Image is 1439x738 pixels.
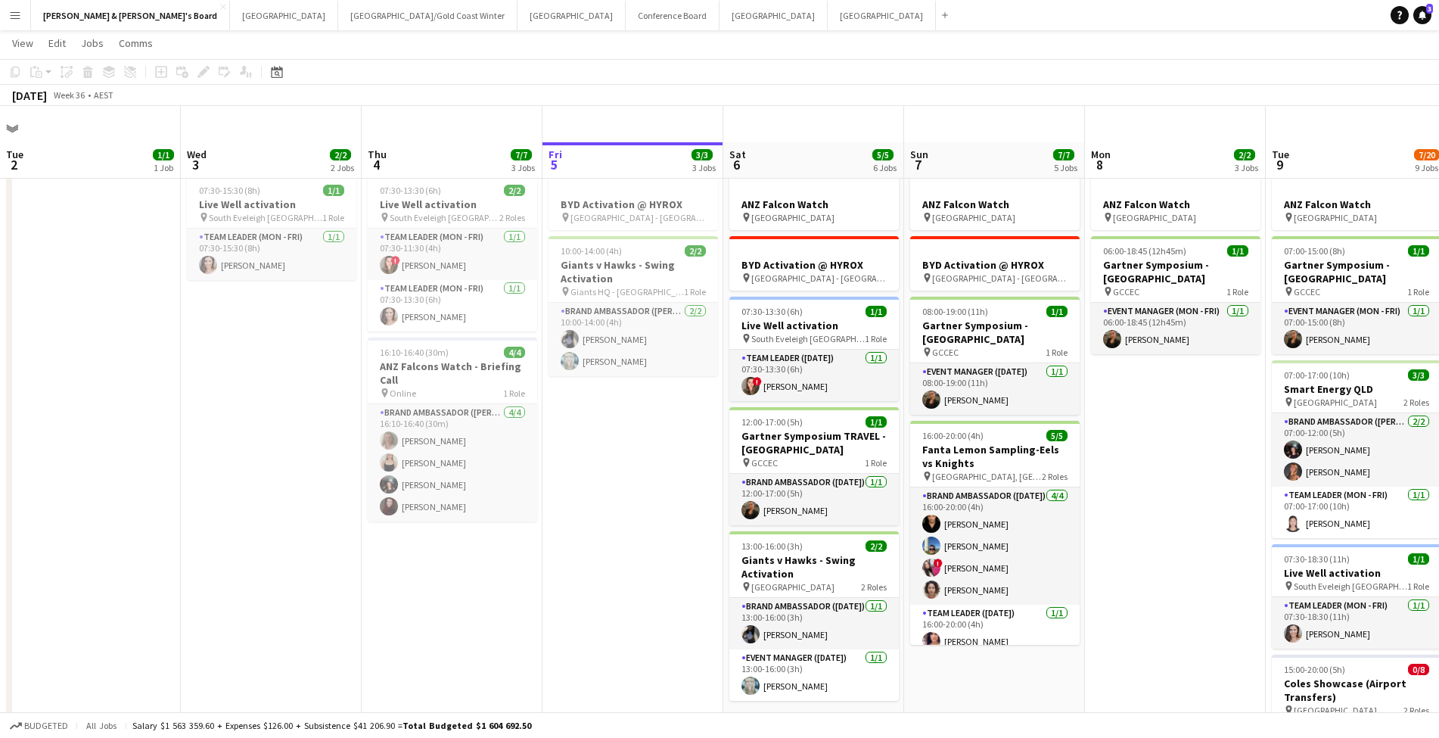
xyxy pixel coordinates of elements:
[828,1,936,30] button: [GEOGRAPHIC_DATA]
[390,388,416,399] span: Online
[368,176,537,332] div: 07:30-13:30 (6h)2/2Live Well activation South Eveleigh [GEOGRAPHIC_DATA]2 RolesTeam Leader (Mon -...
[751,272,887,284] span: [GEOGRAPHIC_DATA] - [GEOGRAPHIC_DATA]
[549,236,718,376] app-job-card: 10:00-14:00 (4h)2/2Giants v Hawks - Swing Activation Giants HQ - [GEOGRAPHIC_DATA]1 RoleBrand Amb...
[1227,245,1248,257] span: 1/1
[1091,148,1111,161] span: Mon
[570,286,684,297] span: Giants HQ - [GEOGRAPHIC_DATA]
[729,407,899,525] app-job-card: 12:00-17:00 (5h)1/1Gartner Symposium TRAVEL - [GEOGRAPHIC_DATA] GCCEC1 RoleBrand Ambassador ([DAT...
[549,198,718,211] h3: BYD Activation @ HYROX
[692,162,716,173] div: 3 Jobs
[12,88,47,103] div: [DATE]
[1284,664,1345,675] span: 15:00-20:00 (5h)
[380,185,441,196] span: 07:30-13:30 (6h)
[910,176,1080,230] div: ANZ Falcon Watch [GEOGRAPHIC_DATA]
[1113,286,1139,297] span: GCCEC
[1103,245,1186,257] span: 06:00-18:45 (12h45m)
[729,148,746,161] span: Sat
[922,306,988,317] span: 08:00-19:00 (11h)
[1294,212,1377,223] span: [GEOGRAPHIC_DATA]
[391,256,400,265] span: !
[1408,245,1429,257] span: 1/1
[368,198,537,211] h3: Live Well activation
[365,156,387,173] span: 4
[154,162,173,173] div: 1 Job
[1408,553,1429,565] span: 1/1
[1091,258,1260,285] h3: Gartner Symposium - [GEOGRAPHIC_DATA]
[499,212,525,223] span: 2 Roles
[729,319,899,332] h3: Live Well activation
[6,148,23,161] span: Tue
[323,185,344,196] span: 1/1
[1235,162,1258,173] div: 3 Jobs
[368,148,387,161] span: Thu
[741,416,803,428] span: 12:00-17:00 (5h)
[380,347,449,358] span: 16:10-16:40 (30m)
[751,212,834,223] span: [GEOGRAPHIC_DATA]
[751,457,778,469] span: GCCEC
[1408,369,1429,381] span: 3/3
[910,487,1080,605] app-card-role: Brand Ambassador ([DATE])4/416:00-20:00 (4h)[PERSON_NAME][PERSON_NAME]![PERSON_NAME][PERSON_NAME]
[872,149,894,160] span: 5/5
[741,540,803,552] span: 13:00-16:00 (3h)
[910,297,1080,415] app-job-card: 08:00-19:00 (11h)1/1Gartner Symposium - [GEOGRAPHIC_DATA] GCCEC1 RoleEvent Manager ([DATE])1/108:...
[934,559,943,568] span: !
[199,185,260,196] span: 07:30-15:30 (8h)
[48,36,66,50] span: Edit
[729,236,899,291] div: BYD Activation @ HYROX [GEOGRAPHIC_DATA] - [GEOGRAPHIC_DATA]
[1113,212,1196,223] span: [GEOGRAPHIC_DATA]
[511,162,535,173] div: 3 Jobs
[1408,664,1429,675] span: 0/8
[368,229,537,280] app-card-role: Team Leader (Mon - Fri)1/107:30-11:30 (4h)![PERSON_NAME]
[75,33,110,53] a: Jobs
[187,148,207,161] span: Wed
[727,156,746,173] span: 6
[910,258,1080,272] h3: BYD Activation @ HYROX
[549,176,718,230] div: BYD Activation @ HYROX [GEOGRAPHIC_DATA] - [GEOGRAPHIC_DATA]
[549,303,718,376] app-card-role: Brand Ambassador ([PERSON_NAME])2/210:00-14:00 (4h)[PERSON_NAME][PERSON_NAME]
[932,347,959,358] span: GCCEC
[910,443,1080,470] h3: Fanta Lemon Sampling-Eels vs Knights
[1272,148,1289,161] span: Tue
[1091,198,1260,211] h3: ANZ Falcon Watch
[910,363,1080,415] app-card-role: Event Manager ([DATE])1/108:00-19:00 (11h)[PERSON_NAME]
[729,429,899,456] h3: Gartner Symposium TRAVEL - [GEOGRAPHIC_DATA]
[729,474,899,525] app-card-role: Brand Ambassador ([DATE])1/112:00-17:00 (5h)[PERSON_NAME]
[570,212,706,223] span: [GEOGRAPHIC_DATA] - [GEOGRAPHIC_DATA]
[1294,397,1377,408] span: [GEOGRAPHIC_DATA]
[729,598,899,649] app-card-role: Brand Ambassador ([DATE])1/113:00-16:00 (3h)[PERSON_NAME]
[368,360,537,387] h3: ANZ Falcons Watch - Briefing Call
[187,176,356,280] div: 07:30-15:30 (8h)1/1Live Well activation South Eveleigh [GEOGRAPHIC_DATA]1 RoleTeam Leader (Mon - ...
[910,148,928,161] span: Sun
[866,540,887,552] span: 2/2
[866,306,887,317] span: 1/1
[626,1,719,30] button: Conference Board
[1413,6,1431,24] a: 3
[729,176,899,230] app-job-card: ANZ Falcon Watch [GEOGRAPHIC_DATA]
[1284,245,1345,257] span: 07:00-15:00 (8h)
[1407,286,1429,297] span: 1 Role
[517,1,626,30] button: [GEOGRAPHIC_DATA]
[1091,176,1260,230] app-job-card: ANZ Falcon Watch [GEOGRAPHIC_DATA]
[873,162,897,173] div: 6 Jobs
[1046,430,1068,441] span: 5/5
[865,457,887,469] span: 1 Role
[1284,553,1350,565] span: 07:30-18:30 (11h)
[187,229,356,280] app-card-role: Team Leader (Mon - Fri)1/107:30-15:30 (8h)[PERSON_NAME]
[729,649,899,701] app-card-role: Event Manager ([DATE])1/113:00-16:00 (3h)[PERSON_NAME]
[50,89,88,101] span: Week 36
[368,404,537,522] app-card-role: Brand Ambassador ([PERSON_NAME])4/416:10-16:40 (30m)[PERSON_NAME][PERSON_NAME][PERSON_NAME][PERSO...
[402,720,531,731] span: Total Budgeted $1 604 692.50
[187,198,356,211] h3: Live Well activation
[910,236,1080,291] app-job-card: BYD Activation @ HYROX [GEOGRAPHIC_DATA] - [GEOGRAPHIC_DATA]
[729,531,899,701] app-job-card: 13:00-16:00 (3h)2/2Giants v Hawks - Swing Activation [GEOGRAPHIC_DATA]2 RolesBrand Ambassador ([D...
[113,33,159,53] a: Comms
[503,388,525,399] span: 1 Role
[1294,286,1320,297] span: GCCEC
[209,212,322,223] span: South Eveleigh [GEOGRAPHIC_DATA]
[692,149,713,160] span: 3/3
[910,319,1080,346] h3: Gartner Symposium - [GEOGRAPHIC_DATA]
